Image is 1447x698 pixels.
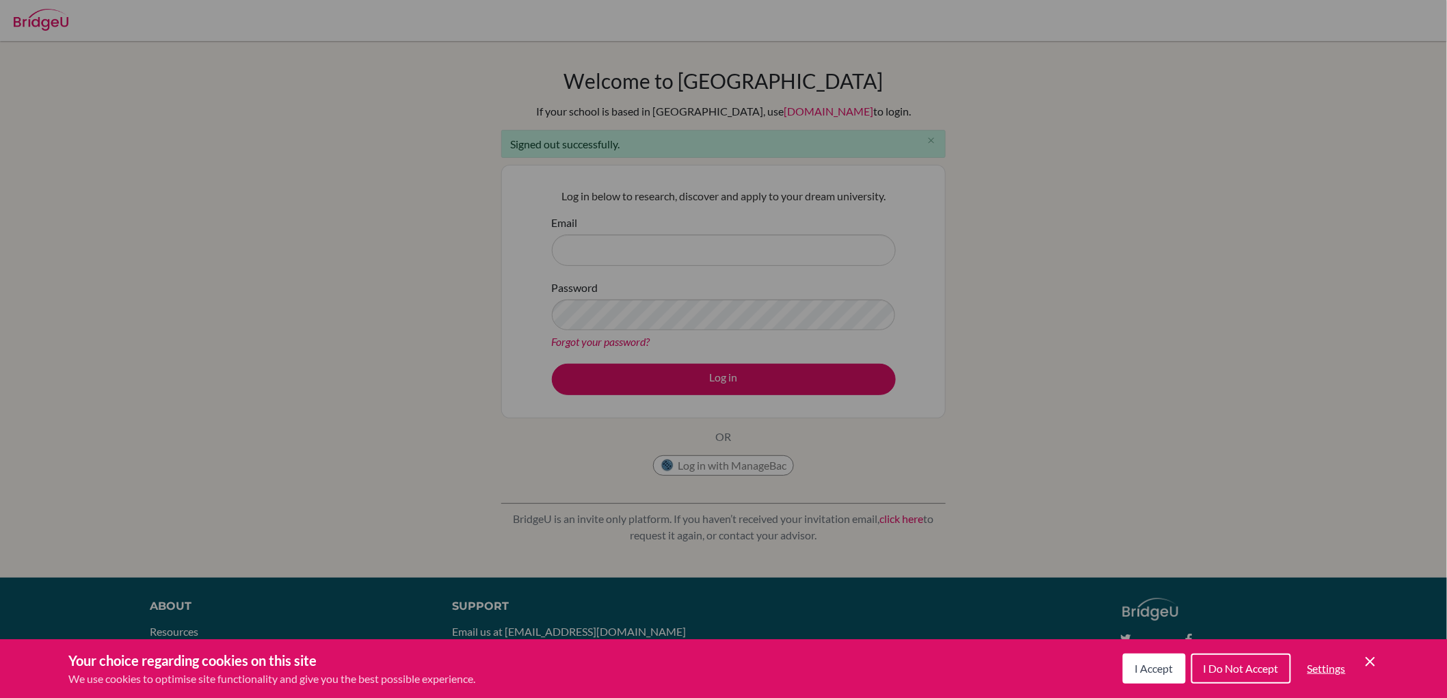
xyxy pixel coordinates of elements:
[1123,654,1186,684] button: I Accept
[1362,654,1379,670] button: Save and close
[68,650,475,671] h3: Your choice regarding cookies on this site
[68,671,475,687] p: We use cookies to optimise site functionality and give you the best possible experience.
[1135,662,1173,675] span: I Accept
[1204,662,1279,675] span: I Do Not Accept
[1297,655,1357,682] button: Settings
[1307,662,1346,675] span: Settings
[1191,654,1291,684] button: I Do Not Accept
